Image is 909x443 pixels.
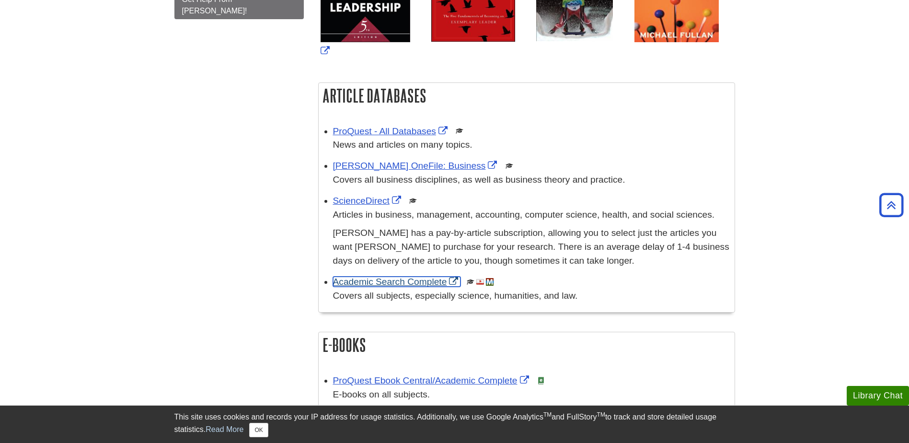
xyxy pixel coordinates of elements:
[333,226,730,268] p: [PERSON_NAME] has a pay-by-article subscription, allowing you to select just the articles you wan...
[537,377,545,385] img: e-Book
[467,278,474,286] img: Scholarly or Peer Reviewed
[409,197,417,205] img: Scholarly or Peer Reviewed
[319,83,735,108] h2: Article Databases
[249,423,268,437] button: Close
[486,278,494,286] img: MeL (Michigan electronic Library)
[847,386,909,406] button: Library Chat
[333,208,730,222] p: Articles in business, management, accounting, computer science, health, and social sciences.
[333,161,500,171] a: Link opens in new window
[333,277,461,287] a: Link opens in new window
[333,388,730,402] p: E-books on all subjects.
[319,332,735,358] h2: E-books
[206,425,243,433] a: Read More
[476,278,484,286] img: Audio & Video
[333,173,730,187] p: Covers all business disciplines, as well as business theory and practice.
[333,375,531,385] a: Link opens in new window
[597,411,605,418] sup: TM
[174,411,735,437] div: This site uses cookies and records your IP address for usage statistics. Additionally, we use Goo...
[333,289,730,303] p: Covers all subjects, especially science, humanities, and law.
[333,138,730,152] p: News and articles on many topics.
[333,196,403,206] a: Link opens in new window
[506,162,513,170] img: Scholarly or Peer Reviewed
[456,127,463,135] img: Scholarly or Peer Reviewed
[876,198,907,211] a: Back to Top
[333,126,450,136] a: Link opens in new window
[543,411,552,418] sup: TM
